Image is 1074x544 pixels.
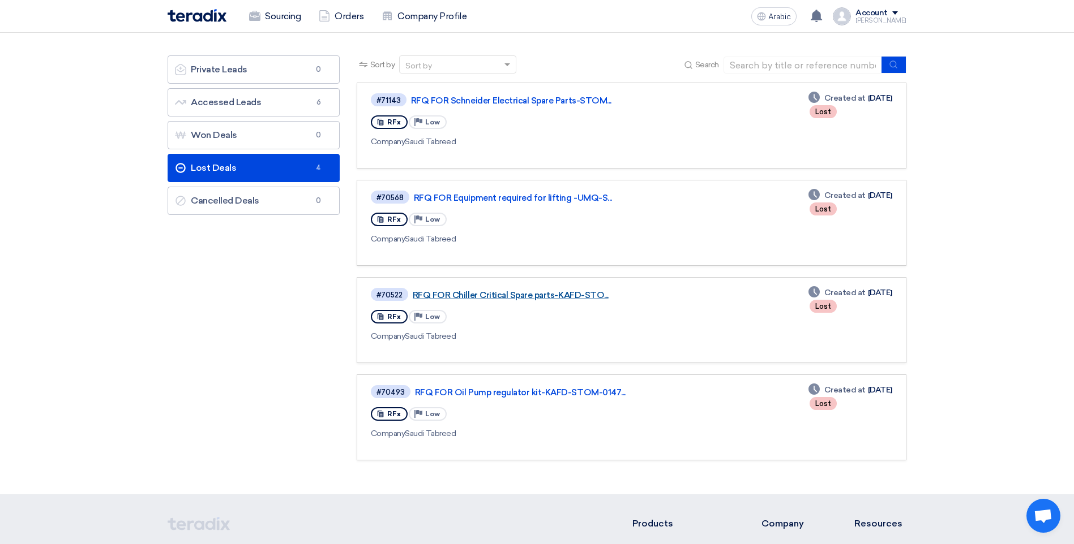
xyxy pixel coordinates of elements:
font: Lost Deals [175,162,236,173]
font: Company Profile [397,10,467,23]
font: Sourcing [265,10,301,23]
div: #70493 [376,388,405,396]
font: [DATE] [868,92,892,104]
a: RFQ FOR Chiller Critical Spare parts-KAFD-STO... [413,290,696,300]
span: RFx [387,313,401,321]
span: Low [425,313,440,321]
li: Company [761,517,820,530]
span: Company [371,331,405,341]
div: #70568 [376,194,404,201]
span: 0 [312,64,326,75]
a: Cancelled Deals0 [168,187,340,215]
span: Sort by [370,59,395,71]
span: RFx [387,410,401,418]
div: #70522 [376,291,403,299]
span: Low [425,410,440,418]
font: Saudi Tabreed [371,331,456,341]
li: Resources [854,517,906,530]
font: [DATE] [868,189,892,201]
font: Saudi Tabreed [371,234,456,244]
div: Lost [810,202,837,215]
div: Lost [810,397,837,410]
span: Low [425,215,440,223]
div: #71143 [376,97,401,104]
font: Won Deals [175,129,237,140]
div: [PERSON_NAME] [855,18,906,24]
span: 0 [312,129,326,141]
span: Company [371,429,405,438]
a: RFQ FOR Oil Pump regulator kit-KAFD-STOM-0147... [415,387,698,398]
font: Orders [335,10,363,23]
input: Search by title or reference number [724,57,882,74]
span: Created at [824,384,866,396]
img: Teradix logo [168,9,226,22]
span: Company [371,234,405,244]
span: RFx [387,118,401,126]
a: Won Deals0 [168,121,340,149]
div: Lost [810,105,837,118]
font: Private Leads [175,64,247,75]
a: RFQ FOR Schneider Electrical Spare Parts-STOM... [411,96,694,106]
div: Sort by [405,60,432,72]
span: Created at [824,189,866,201]
a: Private Leads0 [168,55,340,84]
img: profile_test.png [833,7,851,25]
font: [DATE] [868,287,892,299]
span: Arabic [768,13,791,21]
span: 4 [312,162,326,174]
font: Saudi Tabreed [371,429,456,438]
a: Orders [310,4,373,29]
span: Company [371,137,405,146]
span: Search [695,59,719,71]
span: Created at [824,92,866,104]
a: RFQ FOR Equipment required for lifting -UMQ-S... [414,193,697,203]
a: Lost Deals4 [168,154,340,182]
span: Low [425,118,440,126]
font: [DATE] [868,384,892,396]
a: Accessed Leads6 [168,88,340,116]
a: Open chat [1026,499,1060,533]
font: Cancelled Deals [175,195,259,206]
button: Arabic [751,7,797,25]
span: 6 [312,97,326,108]
font: Accessed Leads [175,97,261,107]
div: Lost [810,300,837,313]
span: Created at [824,287,866,299]
div: Account [855,8,888,18]
a: Sourcing [240,4,310,29]
span: 0 [312,195,326,206]
span: RFx [387,215,401,223]
li: Products [632,517,728,530]
font: Saudi Tabreed [371,137,456,146]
